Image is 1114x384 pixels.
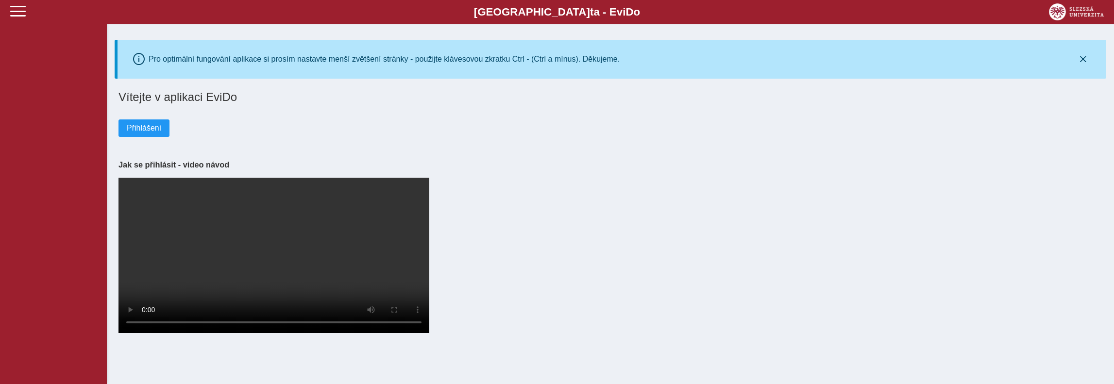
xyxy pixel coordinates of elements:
span: D [625,6,633,18]
h3: Jak se přihlásit - video návod [118,160,1102,169]
h1: Vítejte v aplikaci EviDo [118,90,1102,104]
img: logo_web_su.png [1049,3,1104,20]
span: t [590,6,593,18]
span: o [634,6,641,18]
b: [GEOGRAPHIC_DATA] a - Evi [29,6,1085,18]
video: Your browser does not support the video tag. [118,178,429,333]
button: Přihlášení [118,119,169,137]
div: Pro optimální fungování aplikace si prosím nastavte menší zvětšení stránky - použijte klávesovou ... [149,55,620,64]
span: Přihlášení [127,124,161,133]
